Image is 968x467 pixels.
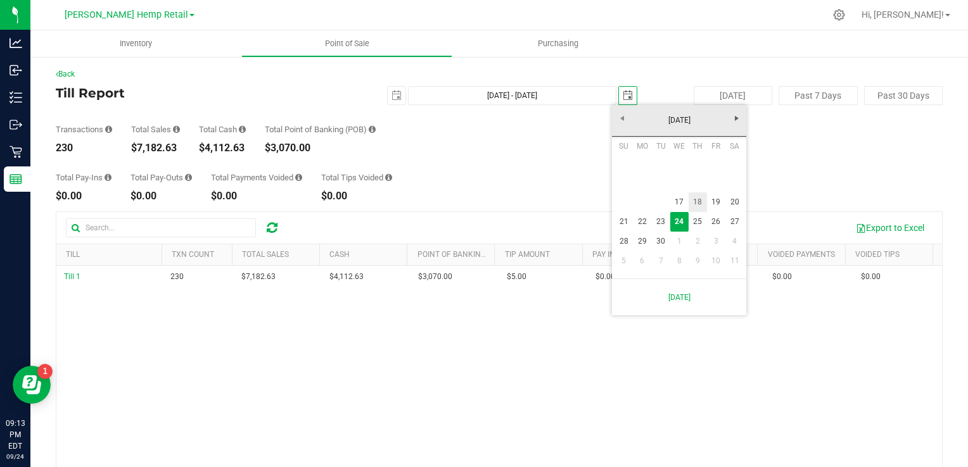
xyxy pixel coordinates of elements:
span: [PERSON_NAME] Hemp Retail [65,9,188,20]
a: 2 [689,232,707,251]
span: Purchasing [521,38,595,49]
a: 6 [633,251,651,271]
i: Sum of all cash pay-outs removed from tills within the date range. [185,173,192,182]
th: Sunday [615,137,633,156]
a: 28 [615,232,633,251]
th: Thursday [689,137,707,156]
button: Past 7 Days [779,86,857,105]
inline-svg: Outbound [10,118,22,131]
span: $0.00 [861,271,881,283]
a: 7 [651,251,670,271]
a: Cash [329,250,350,259]
div: Total Point of Banking (POB) [265,125,376,134]
th: Wednesday [670,137,689,156]
a: 27 [725,212,744,232]
div: Total Pay-Ins [56,173,111,182]
a: Point of Sale [241,30,452,57]
a: 5 [615,251,633,271]
i: Sum of all voided payment transaction amounts (excluding tips and transaction fees) within the da... [295,173,302,182]
div: Total Tips Voided [321,173,392,182]
span: select [619,87,637,104]
a: 19 [707,192,725,212]
inline-svg: Inbound [10,64,22,77]
span: select [388,87,405,104]
iframe: Resource center unread badge [37,364,53,379]
a: Next [727,108,746,128]
a: 8 [670,251,689,271]
a: 29 [633,232,651,251]
input: Search... [66,218,256,237]
span: Inventory [103,38,169,49]
a: Back [56,70,75,78]
a: 3 [707,232,725,251]
i: Sum of all successful, non-voided cash payment transaction amounts (excluding tips and transactio... [239,125,246,134]
div: Total Cash [199,125,246,134]
div: $0.00 [131,191,192,201]
inline-svg: Inventory [10,91,22,104]
p: 09:13 PM EDT [6,418,25,452]
div: Total Payments Voided [211,173,302,182]
inline-svg: Reports [10,173,22,185]
i: Sum of all successful, non-voided payment transaction amounts (excluding tips and transaction fee... [173,125,180,134]
span: $3,070.00 [418,271,452,283]
iframe: Resource center [13,366,51,404]
a: Purchasing [452,30,663,57]
span: $0.00 [595,271,615,283]
a: 4 [725,232,744,251]
a: Till [66,250,80,259]
inline-svg: Retail [10,146,22,158]
a: 20 [725,192,744,212]
a: 24 [670,212,689,232]
span: Hi, [PERSON_NAME]! [862,9,944,20]
a: Tip Amount [505,250,550,259]
i: Sum of all tip amounts from voided payment transactions within the date range. [385,173,392,182]
button: Export to Excel [848,217,933,239]
a: 21 [615,212,633,232]
i: Sum of the successful, non-voided point-of-banking payment transaction amounts, both via payment ... [369,125,376,134]
a: 1 [670,232,689,251]
div: $0.00 [211,191,302,201]
inline-svg: Analytics [10,37,22,49]
div: $0.00 [321,191,392,201]
div: $4,112.63 [199,143,246,153]
a: Voided Tips [855,250,900,259]
button: Past 30 Days [864,86,943,105]
a: 25 [689,212,707,232]
a: Total Sales [242,250,289,259]
span: $0.00 [772,271,792,283]
div: $0.00 [56,191,111,201]
a: Pay Ins [592,250,620,259]
i: Count of all successful payment transactions, possibly including voids, refunds, and cash-back fr... [105,125,112,134]
th: Monday [633,137,651,156]
span: $5.00 [507,271,526,283]
span: $4,112.63 [329,271,364,283]
a: 11 [725,251,744,271]
i: Sum of all cash pay-ins added to tills within the date range. [105,173,111,182]
th: Friday [707,137,725,156]
div: $7,182.63 [131,143,180,153]
th: Tuesday [651,137,670,156]
a: 18 [689,192,707,212]
span: $7,182.63 [241,271,276,283]
span: Point of Sale [308,38,386,49]
div: Manage settings [831,9,847,21]
a: Inventory [30,30,241,57]
a: [DATE] [619,284,739,310]
span: 230 [170,271,184,283]
a: 23 [651,212,670,232]
div: 230 [56,143,112,153]
a: 26 [707,212,725,232]
button: [DATE] [694,86,772,105]
a: Voided Payments [768,250,835,259]
span: Till 1 [64,272,80,281]
a: 17 [670,192,689,212]
a: TXN Count [172,250,214,259]
div: Total Sales [131,125,180,134]
a: Point of Banking (POB) [417,250,507,259]
a: [DATE] [611,111,748,130]
a: 9 [689,251,707,271]
td: Current focused date is Wednesday, September 24, 2025 [670,212,689,232]
a: 30 [651,232,670,251]
a: 22 [633,212,651,232]
div: Transactions [56,125,112,134]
